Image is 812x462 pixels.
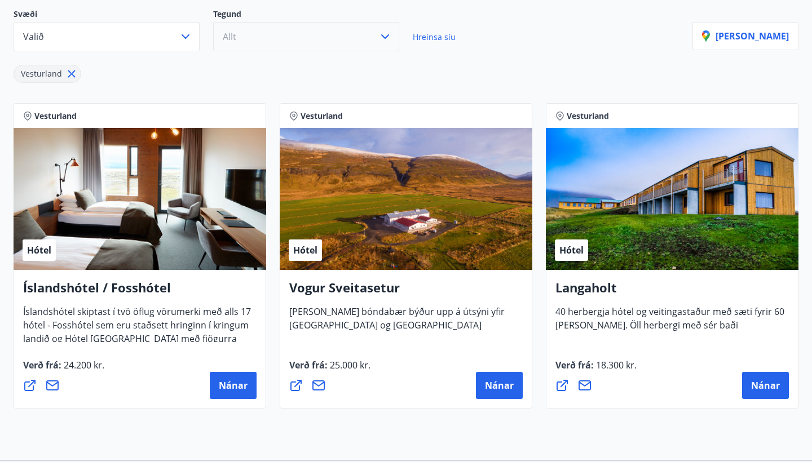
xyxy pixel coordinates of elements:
p: Svæði [14,8,213,22]
span: Vesturland [21,68,62,79]
h4: Vogur Sveitasetur [289,279,523,305]
span: Hótel [559,244,584,256]
span: Hreinsa síu [413,32,456,42]
span: Verð frá : [555,359,637,380]
span: Íslandshótel skiptast í tvö öflug vörumerki með alls 17 hótel - Fosshótel sem eru staðsett hringi... [23,305,251,367]
span: Vesturland [34,110,77,122]
span: Verð frá : [289,359,370,380]
span: Nánar [219,379,248,392]
span: 25.000 kr. [328,359,370,371]
span: Valið [23,30,44,43]
p: [PERSON_NAME] [702,30,789,42]
div: Vesturland [14,65,81,83]
button: Nánar [742,372,789,399]
span: Hótel [293,244,317,256]
span: Nánar [485,379,514,392]
span: Hótel [27,244,51,256]
p: Tegund [213,8,413,22]
button: Allt [213,22,399,51]
span: Vesturland [301,110,343,122]
button: [PERSON_NAME] [692,22,798,50]
span: 18.300 kr. [594,359,637,371]
h4: Langaholt [555,279,789,305]
span: [PERSON_NAME] bóndabær býður upp á útsýni yfir [GEOGRAPHIC_DATA] og [GEOGRAPHIC_DATA] [289,305,505,340]
span: Vesturland [567,110,609,122]
button: Nánar [476,372,523,399]
span: Allt [223,30,236,43]
button: Nánar [210,372,257,399]
span: 24.200 kr. [61,359,104,371]
span: Verð frá : [23,359,104,380]
h4: Íslandshótel / Fosshótel [23,279,257,305]
span: Nánar [751,379,780,392]
span: 40 herbergja hótel og veitingastaður með sæti fyrir 60 [PERSON_NAME]. Öll herbergi með sér baði [555,305,784,340]
button: Valið [14,22,200,51]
